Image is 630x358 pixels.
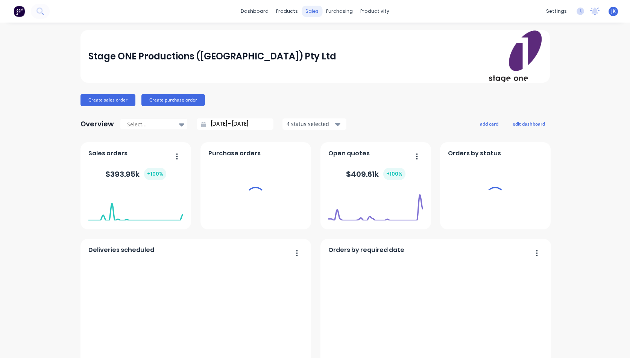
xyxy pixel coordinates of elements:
div: settings [542,6,571,17]
img: Factory [14,6,25,17]
span: JK [611,8,616,15]
img: Stage ONE Productions (VIC) Pty Ltd [489,30,542,82]
div: 4 status selected [287,120,334,128]
button: Create sales order [80,94,135,106]
span: Open quotes [328,149,370,158]
button: add card [475,119,503,129]
div: Stage ONE Productions ([GEOGRAPHIC_DATA]) Pty Ltd [88,49,336,64]
div: $ 393.95k [105,168,166,180]
span: Purchase orders [208,149,261,158]
div: + 100 % [144,168,166,180]
button: 4 status selected [282,118,346,130]
div: $ 409.61k [346,168,405,180]
div: productivity [357,6,393,17]
div: products [272,6,302,17]
a: dashboard [237,6,272,17]
span: Deliveries scheduled [88,246,154,255]
span: Orders by status [448,149,501,158]
div: Overview [80,117,114,132]
div: + 100 % [383,168,405,180]
button: edit dashboard [508,119,550,129]
button: Create purchase order [141,94,205,106]
span: Sales orders [88,149,128,158]
div: sales [302,6,322,17]
div: purchasing [322,6,357,17]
